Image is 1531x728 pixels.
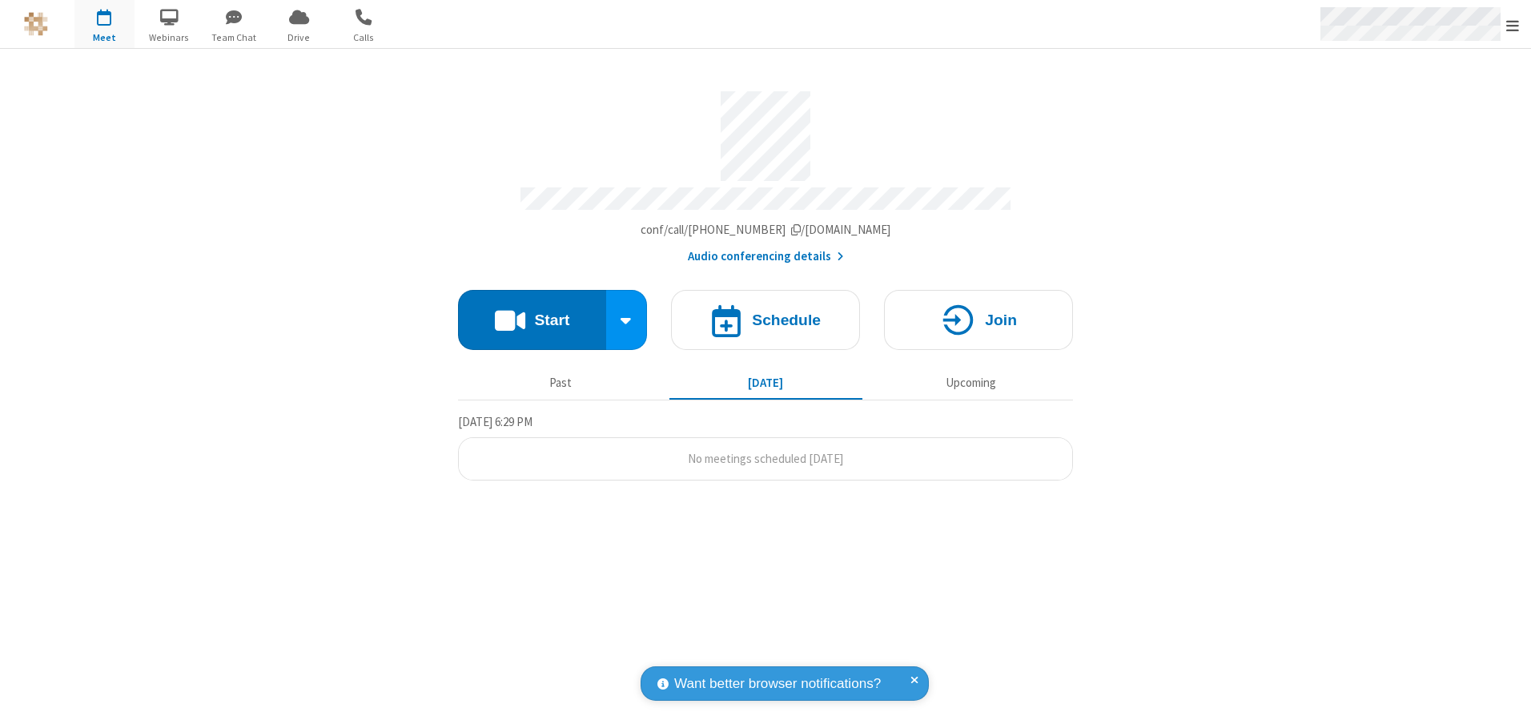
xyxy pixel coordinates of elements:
[334,30,394,45] span: Calls
[458,79,1073,266] section: Account details
[874,368,1067,398] button: Upcoming
[269,30,329,45] span: Drive
[458,412,1073,481] section: Today's Meetings
[464,368,657,398] button: Past
[884,290,1073,350] button: Join
[24,12,48,36] img: QA Selenium DO NOT DELETE OR CHANGE
[204,30,264,45] span: Team Chat
[752,312,821,328] h4: Schedule
[606,290,648,350] div: Start conference options
[985,312,1017,328] h4: Join
[641,221,891,239] button: Copy my meeting room linkCopy my meeting room link
[458,290,606,350] button: Start
[688,247,844,266] button: Audio conferencing details
[74,30,135,45] span: Meet
[688,451,843,466] span: No meetings scheduled [DATE]
[534,312,569,328] h4: Start
[669,368,862,398] button: [DATE]
[641,222,891,237] span: Copy my meeting room link
[458,414,532,429] span: [DATE] 6:29 PM
[671,290,860,350] button: Schedule
[139,30,199,45] span: Webinars
[674,674,881,694] span: Want better browser notifications?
